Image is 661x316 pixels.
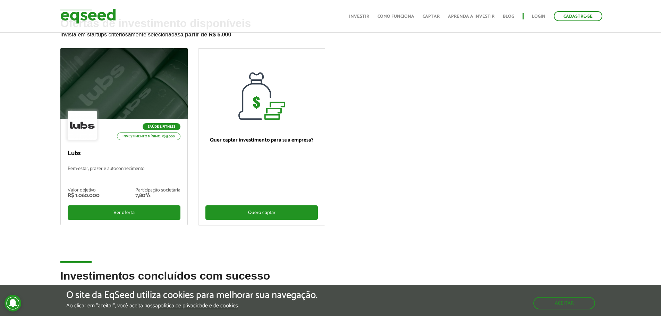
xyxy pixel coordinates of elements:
div: 7,80% [135,193,180,198]
h2: Ofertas de investimento disponíveis [60,17,601,48]
p: Lubs [68,150,180,157]
a: Cadastre-se [554,11,602,21]
a: Quer captar investimento para sua empresa? Quero captar [198,48,325,225]
a: Login [532,14,545,19]
a: Aprenda a investir [448,14,494,19]
strong: a partir de R$ 5.000 [180,32,231,37]
img: EqSeed [60,7,116,25]
p: Quer captar investimento para sua empresa? [205,137,318,143]
p: Ao clicar em "aceitar", você aceita nossa . [66,302,317,309]
p: Investimento mínimo: R$ 5.000 [117,133,180,140]
p: Bem-estar, prazer e autoconhecimento [68,166,180,181]
div: Ver oferta [68,205,180,220]
p: Saúde e Fitness [143,123,180,130]
a: Captar [423,14,440,19]
div: R$ 1.060.000 [68,193,100,198]
a: Investir [349,14,369,19]
p: Invista em startups criteriosamente selecionadas [60,29,601,38]
button: Aceitar [533,297,595,309]
a: Saúde e Fitness Investimento mínimo: R$ 5.000 Lubs Bem-estar, prazer e autoconhecimento Valor obj... [60,48,188,225]
a: política de privacidade e de cookies [158,303,238,309]
a: Como funciona [378,14,414,19]
div: Valor objetivo [68,188,100,193]
h2: Investimentos concluídos com sucesso [60,270,601,292]
a: Blog [503,14,514,19]
div: Quero captar [205,205,318,220]
div: Participação societária [135,188,180,193]
h5: O site da EqSeed utiliza cookies para melhorar sua navegação. [66,290,317,301]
